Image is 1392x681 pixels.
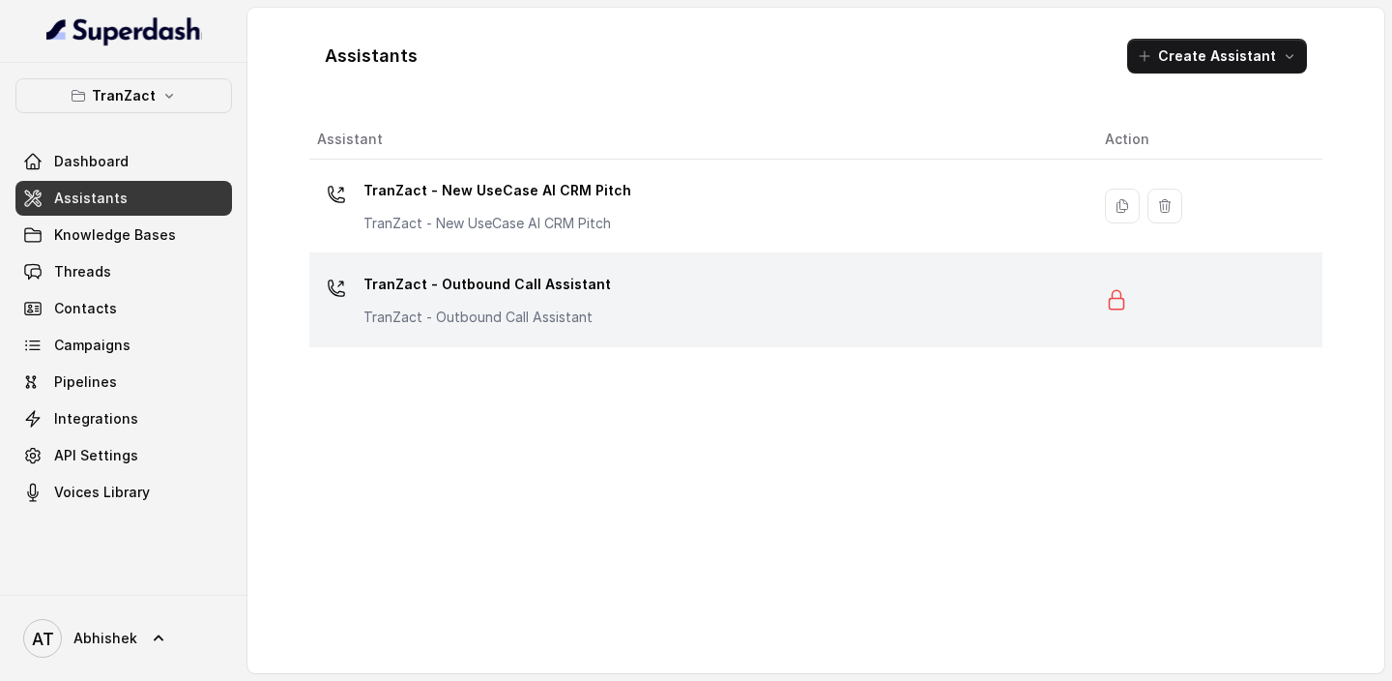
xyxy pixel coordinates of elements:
img: light.svg [46,15,202,46]
p: TranZact - New UseCase AI CRM Pitch [363,214,631,233]
a: Pipelines [15,365,232,400]
text: AT [32,629,54,649]
a: API Settings [15,438,232,473]
span: Threads [54,262,111,281]
span: Dashboard [54,152,129,171]
p: TranZact - Outbound Call Assistant [363,308,611,327]
a: Assistants [15,181,232,216]
a: Abhishek [15,611,232,666]
a: Contacts [15,291,232,326]
span: Knowledge Bases [54,225,176,245]
a: Campaigns [15,328,232,363]
a: Voices Library [15,475,232,510]
a: Threads [15,254,232,289]
p: TranZact [92,84,156,107]
th: Action [1089,120,1322,160]
span: Assistants [54,189,128,208]
p: TranZact - New UseCase AI CRM Pitch [363,175,631,206]
a: Dashboard [15,144,232,179]
p: TranZact - Outbound Call Assistant [363,269,611,300]
a: Knowledge Bases [15,218,232,252]
button: TranZact [15,78,232,113]
span: Campaigns [54,336,130,355]
span: Abhishek [73,629,137,648]
button: Create Assistant [1127,39,1307,74]
span: Integrations [54,409,138,429]
a: Integrations [15,401,232,436]
th: Assistant [309,120,1089,160]
span: Contacts [54,299,117,318]
h1: Assistants [325,41,418,72]
span: API Settings [54,446,138,465]
span: Pipelines [54,372,117,392]
span: Voices Library [54,483,150,502]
